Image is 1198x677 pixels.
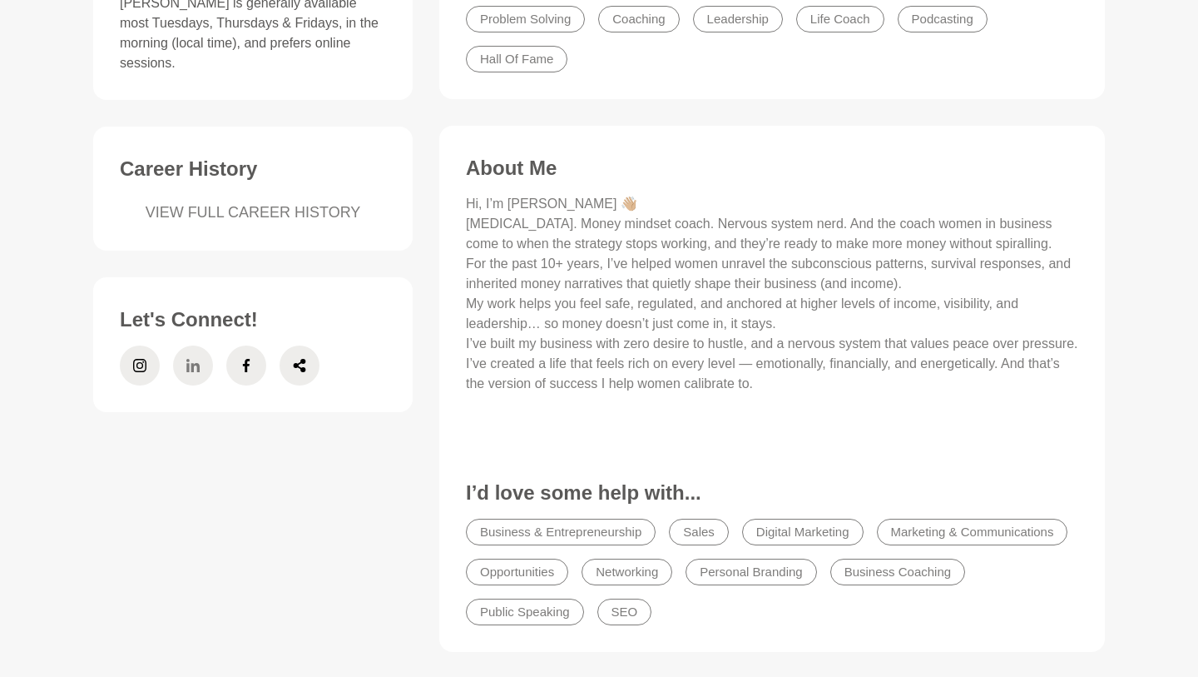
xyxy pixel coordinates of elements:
[120,202,386,224] a: VIEW FULL CAREER HISTORY
[466,194,1078,414] p: Hi, I’m [PERSON_NAME] 👋🏼⁠ [MEDICAL_DATA]. Money mindset coach. Nervous system nerd. And the coach...
[280,346,319,386] a: Share
[226,346,266,386] a: Facebook
[173,346,213,386] a: LinkedIn
[120,346,160,386] a: Instagram
[120,307,386,332] h3: Let's Connect!
[466,156,1078,181] h3: About Me
[120,157,386,182] h3: Career History
[466,480,1078,505] h3: I’d love some help with...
